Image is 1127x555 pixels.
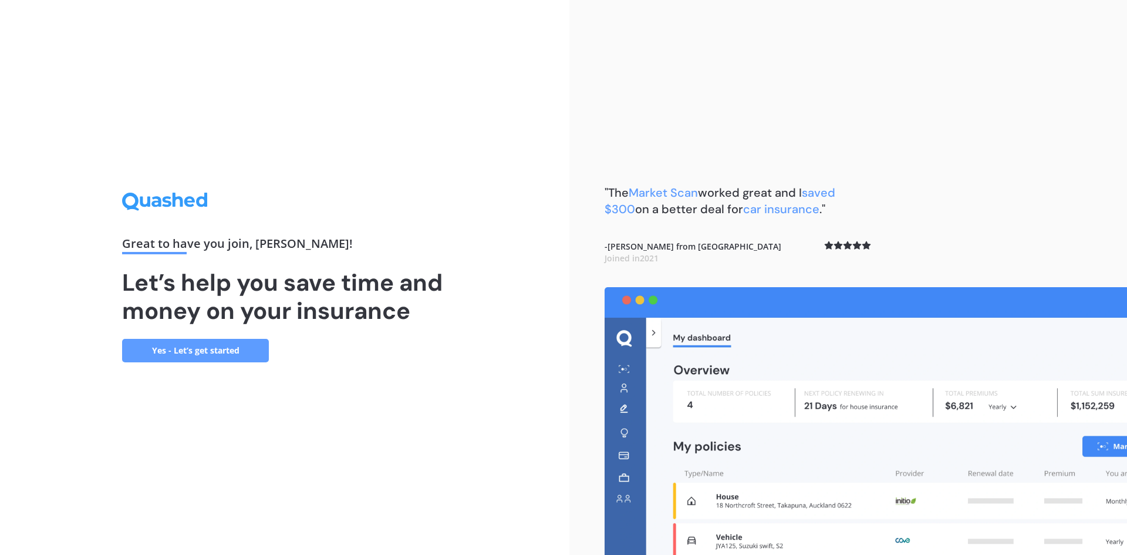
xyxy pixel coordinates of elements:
[743,201,819,217] span: car insurance
[605,241,781,264] b: - [PERSON_NAME] from [GEOGRAPHIC_DATA]
[122,268,447,325] h1: Let’s help you save time and money on your insurance
[605,253,659,264] span: Joined in 2021
[122,238,447,254] div: Great to have you join , [PERSON_NAME] !
[605,185,835,217] span: saved $300
[605,185,835,217] b: "The worked great and I on a better deal for ."
[605,287,1127,555] img: dashboard.webp
[122,339,269,362] a: Yes - Let’s get started
[629,185,698,200] span: Market Scan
